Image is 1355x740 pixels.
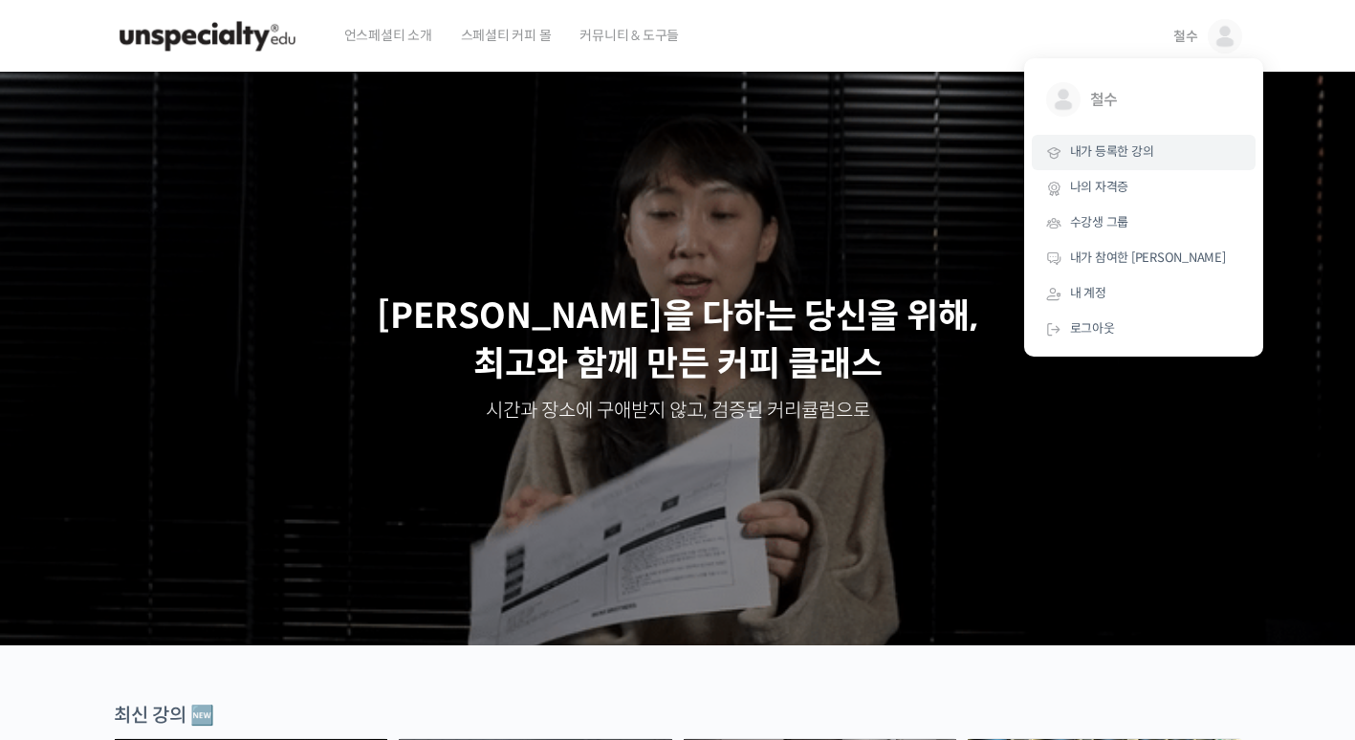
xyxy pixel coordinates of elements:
[1032,206,1256,241] a: 수강생 그룹
[1070,143,1154,160] span: 내가 등록한 강의
[114,703,1242,729] div: 최신 강의 🆕
[1070,285,1106,301] span: 내 계정
[1070,250,1226,266] span: 내가 참여한 [PERSON_NAME]
[1090,82,1232,119] span: 철수
[1173,28,1198,45] span: 철수
[6,581,126,629] a: 홈
[19,293,1337,389] p: [PERSON_NAME]을 다하는 당신을 위해, 최고와 함께 만든 커피 클래스
[1032,312,1256,347] a: 로그아웃
[60,610,72,625] span: 홈
[1032,276,1256,312] a: 내 계정
[175,611,198,626] span: 대화
[295,610,318,625] span: 설정
[194,580,201,596] span: 1
[247,581,367,629] a: 설정
[1032,135,1256,170] a: 내가 등록한 강의
[1070,179,1129,195] span: 나의 자격증
[1032,241,1256,276] a: 내가 참여한 [PERSON_NAME]
[1032,68,1256,135] a: 철수
[1032,170,1256,206] a: 나의 자격증
[19,398,1337,424] p: 시간과 장소에 구애받지 않고, 검증된 커리큘럼으로
[1070,320,1115,337] span: 로그아웃
[126,581,247,629] a: 1대화
[1070,214,1129,230] span: 수강생 그룹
